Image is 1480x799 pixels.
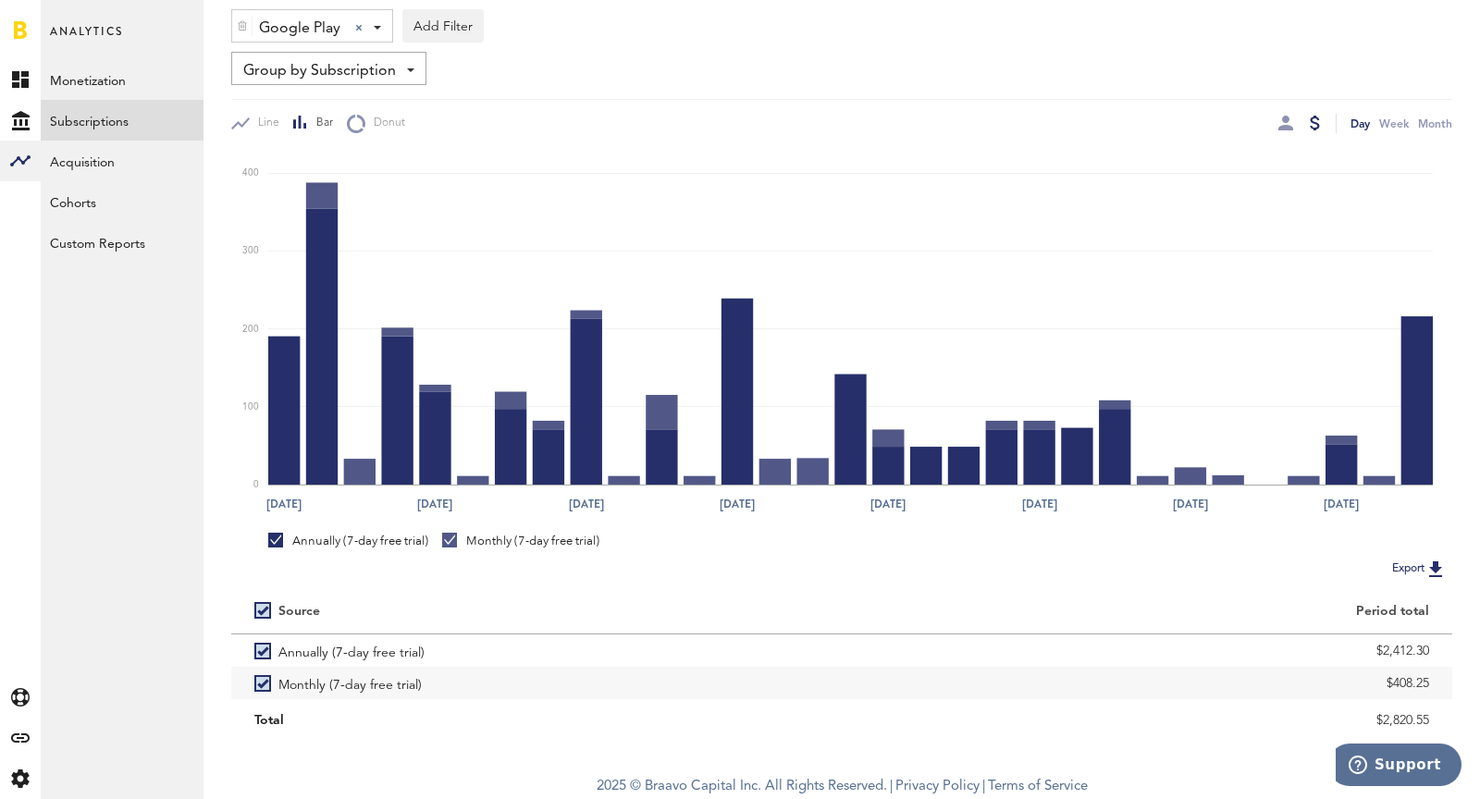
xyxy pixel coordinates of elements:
[41,222,203,263] a: Custom Reports
[242,402,259,412] text: 100
[895,780,980,793] a: Privacy Policy
[266,496,302,512] text: [DATE]
[1324,496,1359,512] text: [DATE]
[402,9,484,43] button: Add Filter
[865,637,1429,665] div: $2,412.30
[50,20,123,59] span: Analytics
[243,55,396,87] span: Group by Subscription
[1336,744,1461,790] iframe: Opens a widget where you can find more information
[1173,496,1208,512] text: [DATE]
[232,10,253,42] div: Delete
[865,707,1429,734] div: $2,820.55
[41,181,203,222] a: Cohorts
[365,116,405,131] span: Donut
[1379,114,1409,133] div: Week
[250,116,279,131] span: Line
[237,19,248,32] img: trash_awesome_blue.svg
[242,325,259,334] text: 200
[417,496,452,512] text: [DATE]
[242,247,259,256] text: 300
[242,168,259,178] text: 400
[253,480,259,489] text: 0
[1418,114,1452,133] div: Month
[278,667,422,699] span: Monthly (7-day free trial)
[268,533,428,549] div: Annually (7-day free trial)
[355,24,363,31] div: Clear
[259,13,340,44] span: Google Play
[720,496,755,512] text: [DATE]
[1022,496,1057,512] text: [DATE]
[278,604,320,620] div: Source
[41,59,203,100] a: Monetization
[870,496,906,512] text: [DATE]
[865,670,1429,697] div: $408.25
[254,707,819,734] div: Total
[569,496,604,512] text: [DATE]
[308,116,333,131] span: Bar
[1350,114,1370,133] div: Day
[988,780,1088,793] a: Terms of Service
[278,634,425,667] span: Annually (7-day free trial)
[1387,557,1452,581] button: Export
[865,604,1429,620] div: Period total
[1424,558,1447,580] img: Export
[442,533,599,549] div: Monthly (7-day free trial)
[41,100,203,141] a: Subscriptions
[41,141,203,181] a: Acquisition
